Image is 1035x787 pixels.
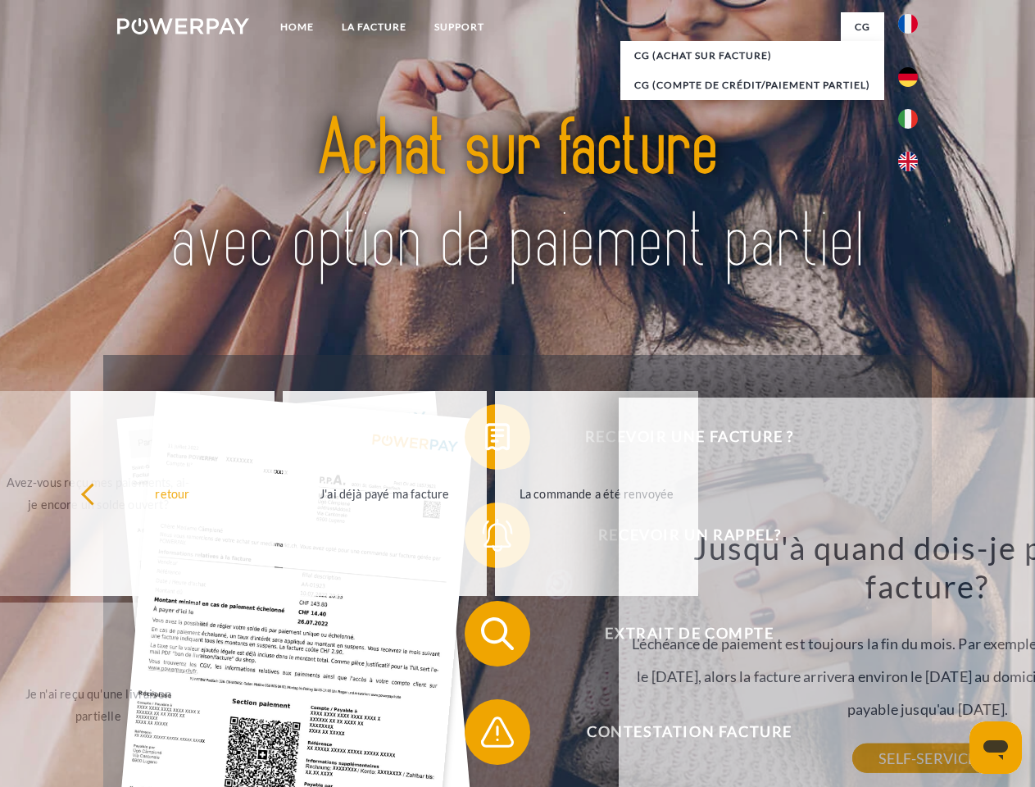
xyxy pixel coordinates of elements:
[293,482,477,504] div: J'ai déjà payé ma facture
[477,613,518,654] img: qb_search.svg
[80,482,265,504] div: retour
[852,744,1002,773] a: SELF-SERVICE
[465,601,891,666] button: Extrait de compte
[620,71,884,100] a: CG (Compte de crédit/paiement partiel)
[420,12,498,42] a: Support
[841,12,884,42] a: CG
[505,482,689,504] div: La commande a été renvoyée
[620,41,884,71] a: CG (achat sur facture)
[117,18,249,34] img: logo-powerpay-white.svg
[898,14,918,34] img: fr
[6,683,190,727] div: Je n'ai reçu qu'une livraison partielle
[898,109,918,129] img: it
[969,721,1022,774] iframe: Bouton de lancement de la fenêtre de messagerie
[6,471,190,516] div: Avez-vous reçu mes paiements, ai-je encore un solde ouvert?
[465,699,891,765] button: Contestation Facture
[328,12,420,42] a: LA FACTURE
[157,79,878,314] img: title-powerpay_fr.svg
[477,712,518,753] img: qb_warning.svg
[898,152,918,171] img: en
[266,12,328,42] a: Home
[898,67,918,87] img: de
